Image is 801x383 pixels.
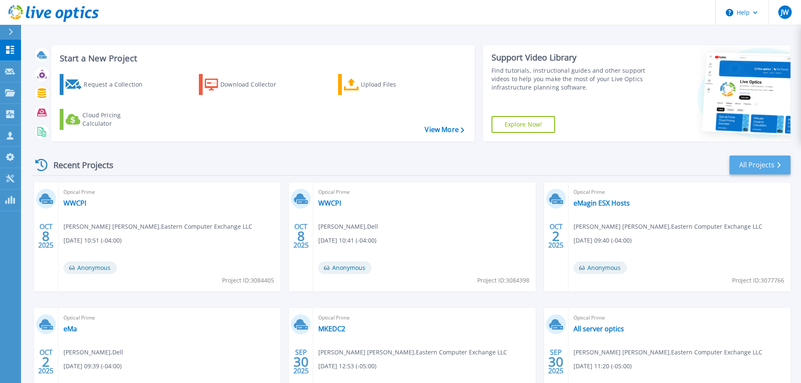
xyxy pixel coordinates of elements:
span: [PERSON_NAME] [PERSON_NAME] , Eastern Computer Exchange LLC [63,222,252,231]
span: [DATE] 11:20 (-05:00) [574,362,632,371]
a: Cloud Pricing Calculator [60,109,153,130]
span: 30 [293,358,309,365]
div: Cloud Pricing Calculator [82,111,150,128]
span: [DATE] 09:39 (-04:00) [63,362,122,371]
div: Support Video Library [492,52,648,63]
span: Optical Prime [63,188,275,197]
span: [DATE] 10:41 (-04:00) [318,236,376,245]
span: 30 [548,358,563,365]
span: JW [781,9,789,16]
a: Download Collector [199,74,293,95]
span: Anonymous [318,261,372,274]
span: [PERSON_NAME] , Dell [318,222,378,231]
div: OCT 2025 [548,221,564,251]
span: Optical Prime [574,313,785,322]
a: All server optics [574,325,624,333]
h3: Start a New Project [60,54,464,63]
span: 8 [297,232,305,240]
div: Upload Files [361,76,428,93]
div: Recent Projects [32,155,125,175]
a: Request a Collection [60,74,153,95]
span: Optical Prime [63,313,275,322]
a: WWCPI [318,199,341,207]
span: [PERSON_NAME] [PERSON_NAME] , Eastern Computer Exchange LLC [574,222,762,231]
span: [PERSON_NAME] [PERSON_NAME] , Eastern Computer Exchange LLC [318,348,507,357]
span: Optical Prime [318,188,530,197]
span: Project ID: 3077766 [732,276,784,285]
span: [DATE] 12:53 (-05:00) [318,362,376,371]
span: [PERSON_NAME] [PERSON_NAME] , Eastern Computer Exchange LLC [574,348,762,357]
a: All Projects [730,156,790,174]
div: OCT 2025 [293,221,309,251]
span: 2 [42,358,50,365]
div: Download Collector [220,76,288,93]
a: Explore Now! [492,116,555,133]
a: MKEDC2 [318,325,345,333]
span: Project ID: 3084405 [222,276,274,285]
a: View More [425,126,464,134]
span: Anonymous [574,261,627,274]
a: Upload Files [338,74,432,95]
div: OCT 2025 [38,221,54,251]
span: Project ID: 3084398 [477,276,529,285]
span: [PERSON_NAME] , Dell [63,348,123,357]
a: WWCPI [63,199,86,207]
div: SEP 2025 [293,346,309,377]
a: eMagin ESX Hosts [574,199,630,207]
div: OCT 2025 [38,346,54,377]
span: [DATE] 09:40 (-04:00) [574,236,632,245]
div: SEP 2025 [548,346,564,377]
div: Find tutorials, instructional guides and other support videos to help you make the most of your L... [492,66,648,92]
span: 2 [552,232,560,240]
a: eMa [63,325,77,333]
span: Optical Prime [318,313,530,322]
span: [DATE] 10:51 (-04:00) [63,236,122,245]
div: Request a Collection [84,76,151,93]
span: Optical Prime [574,188,785,197]
span: Anonymous [63,261,117,274]
span: 8 [42,232,50,240]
